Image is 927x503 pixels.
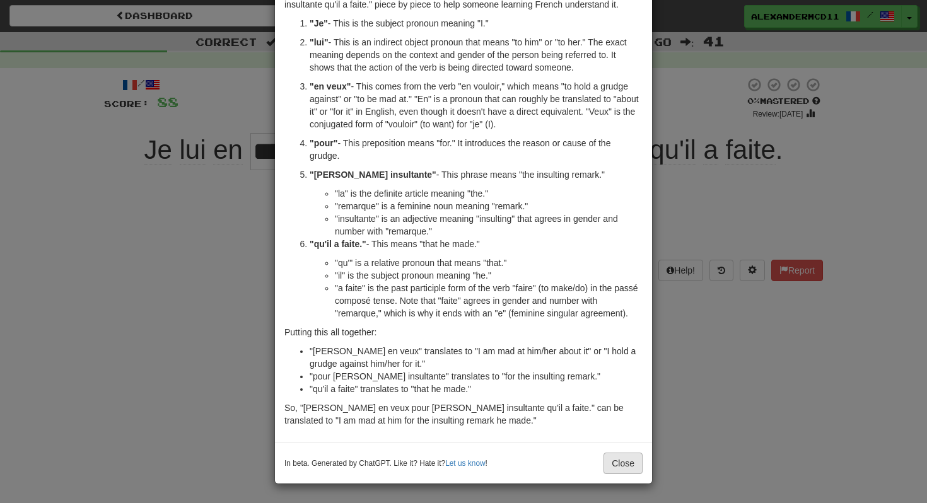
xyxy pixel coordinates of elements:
li: "qu'" is a relative pronoun that means "that." [335,257,643,269]
strong: "pour" [310,138,337,148]
strong: "Je" [310,18,328,28]
small: In beta. Generated by ChatGPT. Like it? Hate it? ! [284,458,487,469]
li: "la" is the definite article meaning "the." [335,187,643,200]
p: So, "[PERSON_NAME] en veux pour [PERSON_NAME] insultante qu'il a faite." can be translated to "I ... [284,402,643,427]
a: Let us know [445,459,485,468]
li: "[PERSON_NAME] en veux" translates to "I am mad at him/her about it" or "I hold a grudge against ... [310,345,643,370]
li: "a faite" is the past participle form of the verb "faire" (to make/do) in the passé composé tense... [335,282,643,320]
strong: "qu'il a faite." [310,239,366,249]
p: - This comes from the verb "en vouloir," which means "to hold a grudge against" or "to be mad at.... [310,80,643,130]
strong: "lui" [310,37,329,47]
li: "pour [PERSON_NAME] insultante" translates to "for the insulting remark." [310,370,643,383]
p: - This preposition means "for." It introduces the reason or cause of the grudge. [310,137,643,162]
p: Putting this all together: [284,326,643,338]
strong: "[PERSON_NAME] insultante" [310,170,436,180]
p: - This is an indirect object pronoun that means "to him" or "to her." The exact meaning depends o... [310,36,643,74]
li: "il" is the subject pronoun meaning "he." [335,269,643,282]
button: Close [603,453,643,474]
p: - This means "that he made." [310,238,643,250]
li: "remarque" is a feminine noun meaning "remark." [335,200,643,212]
li: "qu'il a faite" translates to "that he made." [310,383,643,395]
p: - This is the subject pronoun meaning "I." [310,17,643,30]
p: - This phrase means "the insulting remark." [310,168,643,181]
li: "insultante" is an adjective meaning "insulting" that agrees in gender and number with "remarque." [335,212,643,238]
strong: "en veux" [310,81,351,91]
